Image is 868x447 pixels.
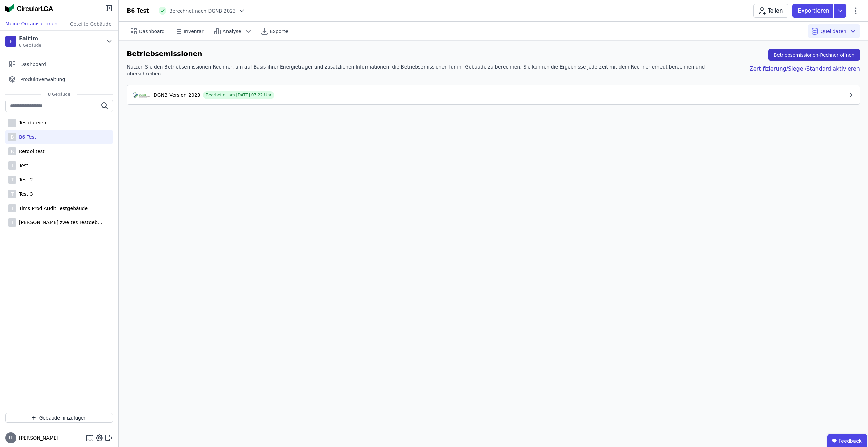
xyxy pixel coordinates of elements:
div: DGNB Version 2023 [154,92,200,98]
div: Retool test [16,148,45,155]
span: TF [8,436,13,440]
span: Inventar [184,28,204,35]
div: Zertifizierung/Siegel/Standard aktivieren [739,63,860,77]
div: Geteilte Gebäude [63,18,118,30]
button: Gebäude hinzufügen [5,413,113,423]
span: Analyse [223,28,241,35]
span: 8 Gebäude [19,43,41,48]
span: Dashboard [139,28,165,35]
p: Exportieren [798,7,831,15]
div: Test [16,162,28,169]
button: Teilen [753,4,788,18]
div: B6 Test [127,7,149,15]
div: Testdateien [16,119,46,126]
div: T [8,161,16,170]
div: B [8,133,16,141]
span: Berechnet nach DGNB 2023 [169,7,236,14]
div: B6 Test [16,134,36,140]
img: cert-logo [133,91,150,99]
div: Bearbeitet am [DATE] 07:22 Uhr [203,91,274,99]
button: Betriebsemissionen-Rechner öffnen [768,49,860,61]
div: F [5,36,16,47]
div: T [8,218,16,227]
div: Tims Prod Audit Testgebäude [16,205,88,212]
div: Betriebsemissionen [127,49,202,61]
div: Nutzen Sie den Betriebsemissionen-Rechner, um auf Basis ihrer Energieträger und zusätzlichen Info... [127,63,739,77]
img: Concular [5,4,53,12]
div: T [8,190,16,198]
div: T [8,176,16,184]
div: T [8,204,16,212]
span: Dashboard [20,61,46,68]
span: Produktverwaltung [20,76,65,83]
span: Exporte [270,28,288,35]
span: Quelldaten [820,28,846,35]
div: Test 3 [16,191,33,197]
button: cert-logoDGNB Version 2023Bearbeitet am [DATE] 07:22 Uhr [127,85,860,104]
div: [PERSON_NAME] zweites Testgebäude [16,219,104,226]
div: Test 2 [16,176,33,183]
div: Faltim [19,35,41,43]
span: 8 Gebäude [41,92,77,97]
span: [PERSON_NAME] [16,434,58,441]
div: R [8,147,16,155]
